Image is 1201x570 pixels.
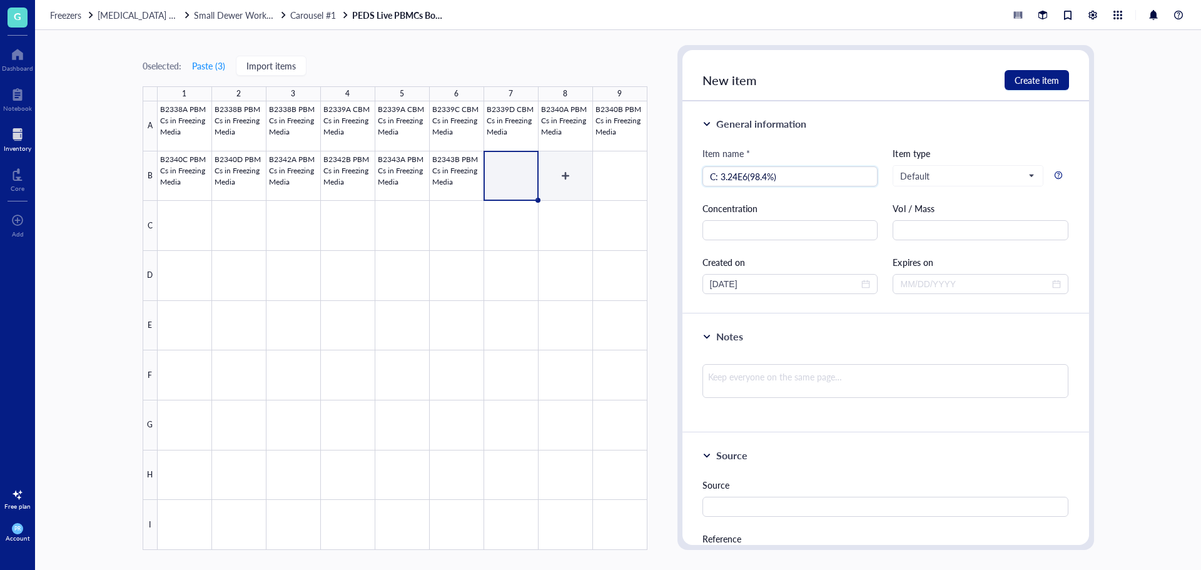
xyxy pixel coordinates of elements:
[400,86,404,102] div: 5
[143,151,158,201] div: B
[291,86,295,102] div: 3
[702,71,757,89] span: New item
[143,301,158,351] div: E
[702,146,750,160] div: Item name
[4,125,31,152] a: Inventory
[98,9,191,21] a: [MEDICAL_DATA] Storage ([PERSON_NAME]/[PERSON_NAME])
[143,59,181,73] div: 0 selected:
[3,104,32,112] div: Notebook
[563,86,567,102] div: 8
[702,201,878,215] div: Concentration
[900,170,1033,181] span: Default
[11,185,24,192] div: Core
[50,9,81,21] span: Freezers
[352,9,446,21] a: PEDS Live PBMCs Box #56
[345,86,350,102] div: 4
[617,86,622,102] div: 9
[11,165,24,192] a: Core
[716,329,743,344] div: Notes
[3,84,32,112] a: Notebook
[893,255,1068,269] div: Expires on
[50,9,95,21] a: Freezers
[14,526,21,532] span: PR
[182,86,186,102] div: 1
[893,201,1068,215] div: Vol / Mass
[893,146,1068,160] div: Item type
[246,61,296,71] span: Import items
[98,9,348,21] span: [MEDICAL_DATA] Storage ([PERSON_NAME]/[PERSON_NAME])
[1005,70,1069,90] button: Create item
[191,56,226,76] button: Paste (3)
[1015,75,1059,85] span: Create item
[236,56,307,76] button: Import items
[143,350,158,400] div: F
[702,255,878,269] div: Created on
[509,86,513,102] div: 7
[702,532,1069,546] div: Reference
[143,201,158,251] div: C
[143,500,158,550] div: I
[716,448,747,463] div: Source
[194,9,350,21] a: Small Dewer Working StorageCarousel #1
[6,534,30,542] div: Account
[143,400,158,450] div: G
[702,478,1069,492] div: Source
[194,9,310,21] span: Small Dewer Working Storage
[2,64,33,72] div: Dashboard
[454,86,459,102] div: 6
[143,101,158,151] div: A
[2,44,33,72] a: Dashboard
[900,277,1050,291] input: MM/DD/YYYY
[716,116,806,131] div: General information
[143,450,158,501] div: H
[4,502,31,510] div: Free plan
[4,145,31,152] div: Inventory
[12,230,24,238] div: Add
[143,251,158,301] div: D
[236,86,241,102] div: 2
[710,277,859,291] input: MM/DD/YYYY
[14,8,21,24] span: G
[290,9,336,21] span: Carousel #1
